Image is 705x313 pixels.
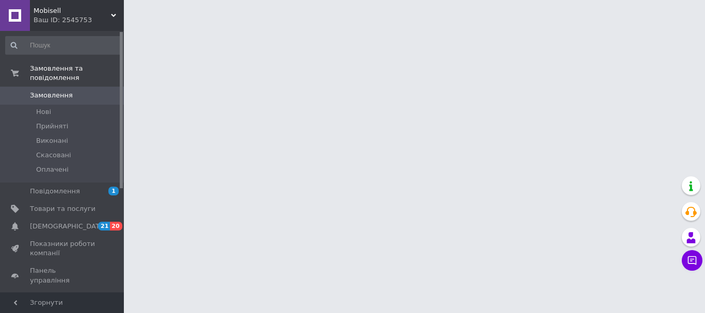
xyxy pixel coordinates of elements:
span: Замовлення [30,91,73,100]
span: 1 [108,187,119,195]
span: Виконані [36,136,68,145]
span: Прийняті [36,122,68,131]
span: Замовлення та повідомлення [30,64,124,83]
span: [DEMOGRAPHIC_DATA] [30,222,106,231]
span: Оплачені [36,165,69,174]
input: Пошук [5,36,122,55]
div: Ваш ID: 2545753 [34,15,124,25]
span: 21 [98,222,110,230]
span: Нові [36,107,51,117]
span: Скасовані [36,151,71,160]
span: 20 [110,222,122,230]
span: Показники роботи компанії [30,239,95,258]
span: Товари та послуги [30,204,95,213]
span: Панель управління [30,266,95,285]
button: Чат з покупцем [682,250,702,271]
span: Mobisell [34,6,111,15]
span: Повідомлення [30,187,80,196]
